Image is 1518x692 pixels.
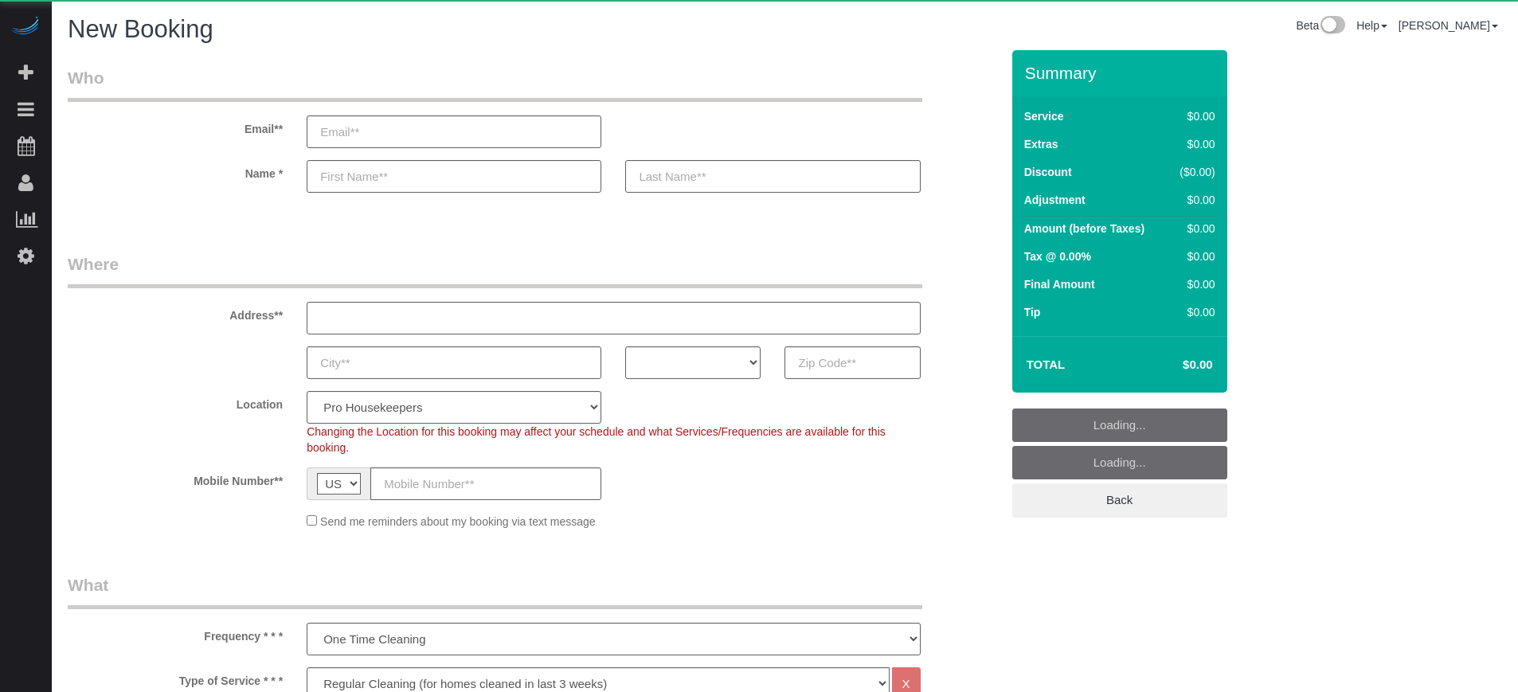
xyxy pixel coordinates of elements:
img: New interface [1319,16,1345,37]
div: $0.00 [1173,108,1215,124]
a: Help [1356,19,1387,32]
label: Tip [1024,304,1041,320]
label: Adjustment [1024,192,1086,208]
label: Extras [1024,136,1058,152]
label: Frequency * * * [56,623,295,644]
label: Location [56,391,295,412]
label: Name * [56,160,295,182]
a: [PERSON_NAME] [1399,19,1498,32]
strong: Total [1027,358,1066,371]
div: $0.00 [1173,136,1215,152]
div: ($0.00) [1173,164,1215,180]
legend: Who [68,66,922,102]
label: Mobile Number** [56,467,295,489]
input: Last Name** [625,160,920,193]
div: $0.00 [1173,276,1215,292]
label: Service [1024,108,1064,124]
label: Final Amount [1024,276,1095,292]
div: $0.00 [1173,221,1215,237]
input: Zip Code** [784,346,920,379]
legend: What [68,573,922,609]
div: $0.00 [1173,304,1215,320]
div: $0.00 [1173,248,1215,264]
span: New Booking [68,15,213,43]
label: Discount [1024,164,1072,180]
label: Amount (before Taxes) [1024,221,1144,237]
h3: Summary [1025,64,1219,82]
span: Changing the Location for this booking may affect your schedule and what Services/Frequencies are... [307,425,886,454]
label: Type of Service * * * [56,667,295,689]
h4: $0.00 [1135,358,1212,372]
input: Mobile Number** [370,467,601,500]
label: Tax @ 0.00% [1024,248,1091,264]
span: Send me reminders about my booking via text message [320,515,596,528]
a: Back [1012,483,1227,517]
input: First Name** [307,160,601,193]
legend: Where [68,252,922,288]
a: Beta [1296,19,1345,32]
div: $0.00 [1173,192,1215,208]
img: Automaid Logo [10,16,41,38]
